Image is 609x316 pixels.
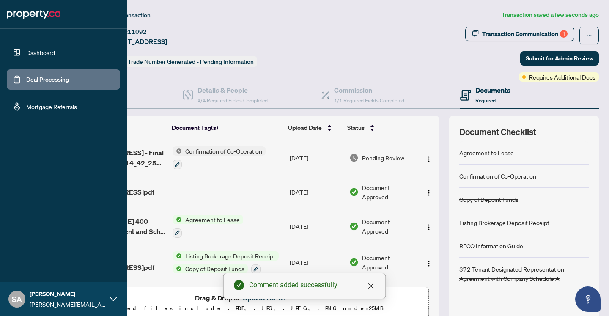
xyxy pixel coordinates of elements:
[198,85,268,95] h4: Details & People
[26,103,77,110] a: Mortgage Referrals
[459,218,549,227] div: Listing Brokerage Deposit Receipt
[105,36,167,47] span: [STREET_ADDRESS]
[173,215,182,224] img: Status Icon
[182,146,266,156] span: Confirmation of Co-Operation
[425,260,432,267] img: Logo
[173,146,182,156] img: Status Icon
[526,52,593,65] span: Submit for Admin Review
[173,251,279,274] button: Status IconListing Brokerage Deposit ReceiptStatus IconCopy of Deposit Funds
[422,220,436,233] button: Logo
[182,264,248,273] span: Copy of Deposit Funds
[195,292,288,303] span: Drag & Drop or
[425,156,432,162] img: Logo
[465,27,574,41] button: Transaction Communication1
[334,85,404,95] h4: Commission
[560,30,568,38] div: 1
[459,148,514,157] div: Agreement to Lease
[60,303,423,313] p: Supported files include .PDF, .JPG, .JPEG, .PNG under 25 MB
[286,140,346,176] td: [DATE]
[362,253,415,272] span: Document Approved
[362,153,404,162] span: Pending Review
[347,123,365,132] span: Status
[422,151,436,165] button: Logo
[349,187,359,197] img: Document Status
[128,28,147,36] span: 11092
[362,183,415,201] span: Document Approved
[182,215,243,224] span: Agreement to Lease
[173,215,243,238] button: Status IconAgreement to Lease
[105,11,151,19] span: View Transaction
[168,116,285,140] th: Document Tag(s)
[520,51,599,66] button: Submit for Admin Review
[128,58,254,66] span: Trade Number Generated - Pending Information
[173,251,182,261] img: Status Icon
[285,116,344,140] th: Upload Date
[475,97,496,104] span: Required
[362,217,415,236] span: Document Approved
[173,146,266,169] button: Status IconConfirmation of Co-Operation
[286,245,346,281] td: [DATE]
[173,264,182,273] img: Status Icon
[422,256,436,269] button: Logo
[286,208,346,245] td: [DATE]
[26,76,69,83] a: Deal Processing
[586,33,592,38] span: ellipsis
[422,185,436,199] button: Logo
[475,85,510,95] h4: Documents
[459,171,536,181] div: Confirmation of Co-Operation
[234,280,244,290] span: check-circle
[30,289,106,299] span: [PERSON_NAME]
[529,72,595,82] span: Requires Additional Docs
[366,281,376,291] a: Close
[502,10,599,20] article: Transaction saved a few seconds ago
[7,8,60,21] img: logo
[368,283,374,289] span: close
[288,123,322,132] span: Upload Date
[334,97,404,104] span: 1/1 Required Fields Completed
[182,251,279,261] span: Listing Brokerage Deposit Receipt
[344,116,416,140] th: Status
[482,27,568,41] div: Transaction Communication
[425,190,432,196] img: Logo
[349,258,359,267] img: Document Status
[459,264,589,283] div: 372 Tenant Designated Representation Agreement with Company Schedule A
[349,222,359,231] img: Document Status
[349,153,359,162] img: Document Status
[425,224,432,231] img: Logo
[459,241,523,250] div: RECO Information Guide
[198,97,268,104] span: 4/4 Required Fields Completed
[286,176,346,208] td: [DATE]
[26,49,55,56] a: Dashboard
[30,300,106,309] span: [PERSON_NAME][EMAIL_ADDRESS][DOMAIN_NAME]
[575,286,601,312] button: Open asap
[459,126,536,138] span: Document Checklist
[249,280,375,290] div: Comment added successfully
[459,195,518,204] div: Copy of Deposit Funds
[12,293,22,305] span: SA
[105,56,257,67] div: Status:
